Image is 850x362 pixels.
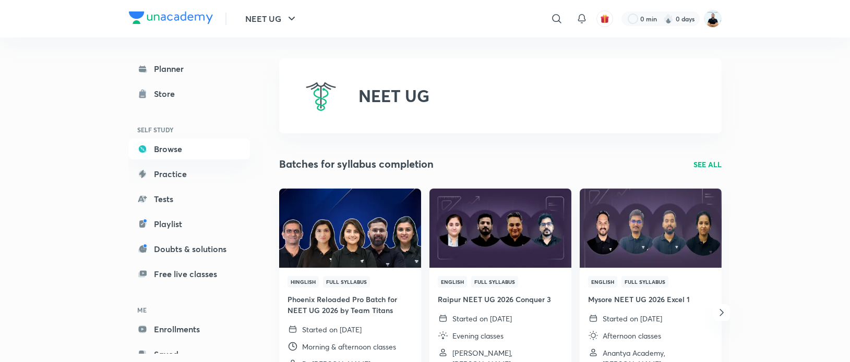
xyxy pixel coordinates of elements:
[603,313,662,324] p: Started on [DATE]
[693,159,722,170] a: SEE ALL
[302,341,396,352] p: Morning & afternoon classes
[603,330,661,341] p: Afternoon classes
[588,276,617,288] span: English
[129,58,250,79] a: Planner
[279,156,434,172] h2: Batches for syllabus completion
[704,10,722,28] img: Subhash Chandra Yadav
[596,10,613,27] button: avatar
[323,276,370,288] span: Full Syllabus
[278,188,422,268] img: Thumbnail
[428,188,572,268] img: Thumbnail
[129,301,250,319] h6: ME
[302,324,362,335] p: Started on [DATE]
[129,121,250,139] h6: SELF STUDY
[129,264,250,284] a: Free live classes
[129,189,250,209] a: Tests
[129,319,250,340] a: Enrollments
[129,83,250,104] a: Store
[578,188,723,268] img: Thumbnail
[304,79,338,113] img: NEET UG
[438,294,563,305] h4: Raipur NEET UG 2026 Conquer 3
[621,276,668,288] span: Full Syllabus
[358,86,429,106] h2: NEET UG
[239,8,304,29] button: NEET UG
[452,313,512,324] p: Started on [DATE]
[129,11,213,24] img: Company Logo
[600,14,609,23] img: avatar
[438,276,467,288] span: English
[129,139,250,159] a: Browse
[471,276,518,288] span: Full Syllabus
[129,239,250,259] a: Doubts & solutions
[129,214,250,234] a: Playlist
[129,11,213,27] a: Company Logo
[588,294,713,305] h4: Mysore NEET UG 2026 Excel 1
[663,14,674,24] img: streak
[452,330,504,341] p: Evening classes
[288,276,319,288] span: Hinglish
[129,164,250,184] a: Practice
[288,294,413,316] h4: Phoenix Reloaded Pro Batch for NEET UG 2026 by Team Titans
[154,88,181,100] div: Store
